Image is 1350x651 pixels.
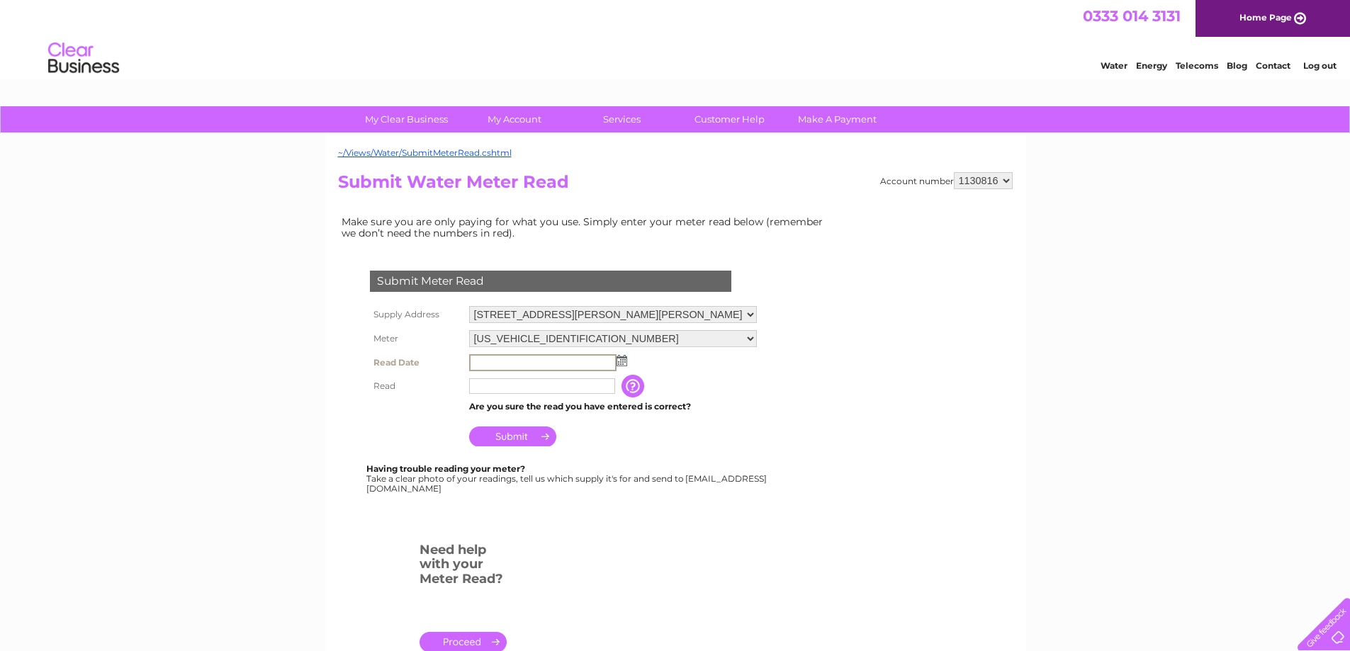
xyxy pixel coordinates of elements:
[47,37,120,80] img: logo.png
[1083,7,1181,25] a: 0333 014 3131
[563,106,680,132] a: Services
[671,106,788,132] a: Customer Help
[466,397,760,416] td: Are you sure the read you have entered is correct?
[370,271,731,292] div: Submit Meter Read
[366,463,525,474] b: Having trouble reading your meter?
[779,106,896,132] a: Make A Payment
[456,106,573,132] a: My Account
[338,172,1013,199] h2: Submit Water Meter Read
[617,355,627,366] img: ...
[1227,60,1247,71] a: Blog
[1101,60,1127,71] a: Water
[1256,60,1290,71] a: Contact
[366,351,466,375] th: Read Date
[338,213,834,242] td: Make sure you are only paying for what you use. Simply enter your meter read below (remember we d...
[621,375,647,397] input: Information
[469,426,556,446] input: Submit
[1303,60,1337,71] a: Log out
[366,327,466,351] th: Meter
[1136,60,1167,71] a: Energy
[366,464,769,493] div: Take a clear photo of your readings, tell us which supply it's for and send to [EMAIL_ADDRESS][DO...
[420,540,507,594] h3: Need help with your Meter Read?
[338,147,512,158] a: ~/Views/Water/SubmitMeterRead.cshtml
[880,172,1013,189] div: Account number
[1176,60,1218,71] a: Telecoms
[366,375,466,397] th: Read
[341,8,1011,69] div: Clear Business is a trading name of Verastar Limited (registered in [GEOGRAPHIC_DATA] No. 3667643...
[366,302,466,327] th: Supply Address
[348,106,465,132] a: My Clear Business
